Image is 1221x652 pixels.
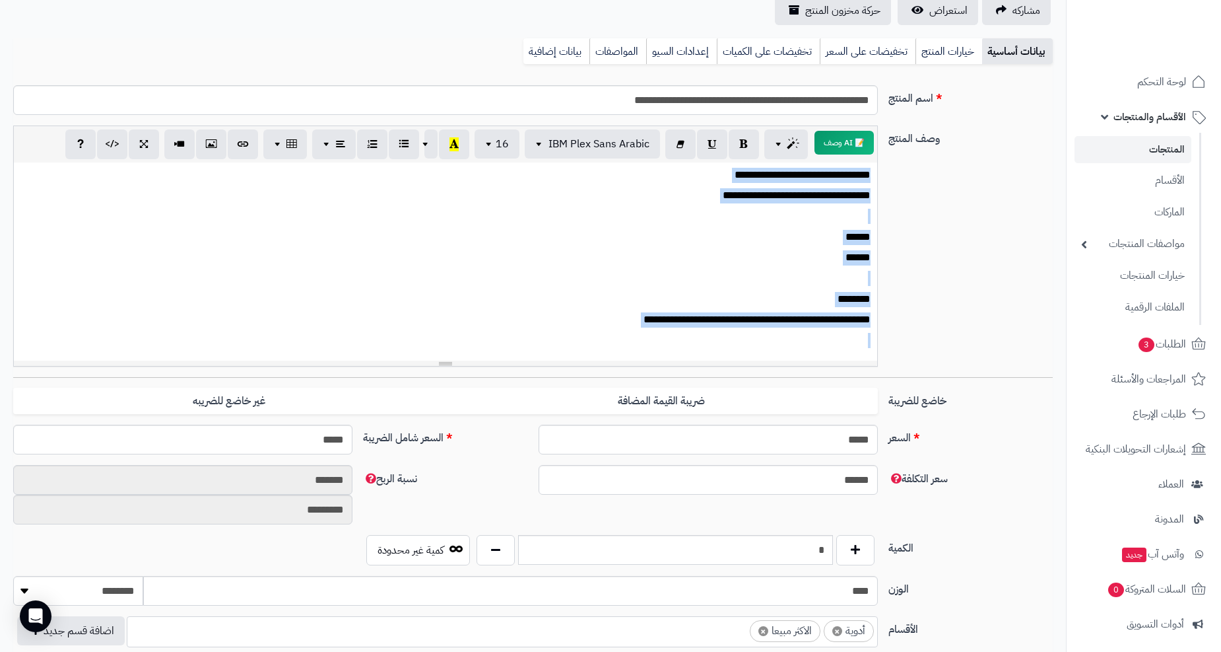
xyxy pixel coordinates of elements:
label: خاضع للضريبة [883,388,1058,409]
label: السعر [883,425,1058,446]
a: المدونة [1074,503,1213,535]
a: الأقسام [1074,166,1191,195]
a: الماركات [1074,198,1191,227]
a: بيانات أساسية [982,38,1053,65]
a: تخفيضات على الكميات [717,38,820,65]
label: السعر شامل الضريبة [358,425,533,446]
button: 16 [475,129,519,159]
span: العملاء [1158,475,1184,493]
label: غير خاضع للضريبه [13,388,445,415]
a: خيارات المنتجات [1074,262,1191,290]
a: لوحة التحكم [1074,66,1213,98]
span: جديد [1122,548,1146,562]
a: أدوات التسويق [1074,608,1213,640]
a: المواصفات [589,38,646,65]
button: اضافة قسم جديد [17,616,125,645]
span: 0 [1108,582,1125,597]
label: الوزن [883,576,1058,597]
div: Open Intercom Messenger [20,600,51,632]
span: IBM Plex Sans Arabic [548,136,649,152]
label: وصف المنتج [883,126,1058,147]
li: أدوية [824,620,874,642]
span: مشاركه [1012,3,1040,18]
label: ضريبة القيمة المضافة [445,388,878,415]
span: حركة مخزون المنتج [805,3,880,18]
span: 16 [496,136,509,152]
a: مواصفات المنتجات [1074,230,1191,258]
a: تخفيضات على السعر [820,38,915,65]
a: خيارات المنتج [915,38,982,65]
span: 3 [1138,337,1155,352]
img: logo-2.png [1131,29,1208,57]
button: 📝 AI وصف [814,131,874,155]
span: الأقسام والمنتجات [1113,108,1186,126]
a: الملفات الرقمية [1074,293,1191,322]
a: المنتجات [1074,136,1191,163]
a: المراجعات والأسئلة [1074,363,1213,395]
span: أدوات التسويق [1127,615,1184,634]
span: نسبة الربح [363,471,417,487]
a: إعدادات السيو [646,38,717,65]
a: إشعارات التحويلات البنكية [1074,433,1213,465]
span: × [832,626,842,636]
span: لوحة التحكم [1137,73,1186,91]
span: طلبات الإرجاع [1133,405,1186,423]
span: × [758,626,768,636]
a: السلات المتروكة0 [1074,573,1213,605]
span: استعراض [929,3,968,18]
a: الطلبات3 [1074,328,1213,360]
label: اسم المنتج [883,85,1058,106]
label: الكمية [883,535,1058,556]
span: وآتس آب [1121,545,1184,563]
a: بيانات إضافية [523,38,589,65]
a: العملاء [1074,468,1213,500]
span: السلات المتروكة [1107,580,1186,598]
label: الأقسام [883,616,1058,637]
span: الطلبات [1137,335,1186,353]
span: سعر التكلفة [888,471,948,487]
span: إشعارات التحويلات البنكية [1086,440,1186,458]
button: IBM Plex Sans Arabic [525,129,660,159]
li: الاكثر مبيعا [750,620,820,642]
span: المدونة [1155,510,1184,528]
a: طلبات الإرجاع [1074,398,1213,430]
span: المراجعات والأسئلة [1111,370,1186,388]
a: وآتس آبجديد [1074,538,1213,570]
